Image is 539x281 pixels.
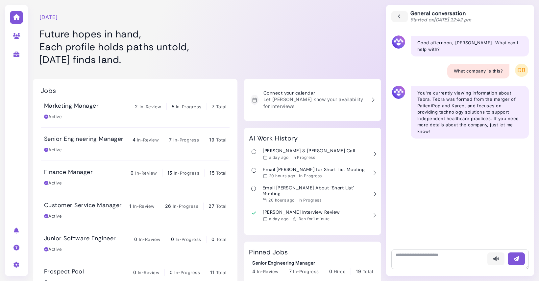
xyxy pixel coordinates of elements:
[133,204,155,209] span: In-Review
[262,185,368,196] h3: Email [PERSON_NAME] About 'Short List' Meeting
[252,269,255,274] span: 4
[268,198,295,203] time: Sep 16, 2025
[176,104,202,109] span: In-Progress
[169,137,172,142] span: 7
[173,204,198,209] span: In-Progress
[170,270,173,275] span: 0
[269,173,295,178] time: Sep 16, 2025
[363,269,373,274] span: Total
[249,248,288,256] h2: Pinned Jobs
[44,114,62,120] div: Active
[356,269,361,274] span: 19
[41,95,230,127] a: Marketing Manager 2 In-Review 5 In-Progress 7 Total Active
[137,137,159,142] span: In-Review
[44,268,84,275] h3: Prospect Pool
[176,237,201,242] span: In-Progress
[257,269,279,274] span: In-Review
[263,90,366,96] h3: Connect your calendar
[165,203,171,209] span: 26
[44,169,93,176] h3: Finance Manager
[208,203,214,209] span: 27
[174,270,200,275] span: In-Progress
[41,194,230,227] a: Customer Service Manager 1 In-Review 26 In-Progress 27 Total Active
[209,137,214,142] span: 19
[44,246,62,253] div: Active
[216,137,226,142] span: Total
[216,270,226,275] span: Total
[174,170,199,176] span: In-Progress
[216,204,226,209] span: Total
[299,216,330,221] span: Ran for 1 minute
[167,170,172,176] span: 15
[44,213,62,220] div: Active
[44,235,116,242] h3: Junior Software Engineer
[299,173,322,179] div: In Progress
[249,134,298,142] h2: AI Work History
[263,167,364,172] h3: Email [PERSON_NAME] for Short List Meeting
[41,87,56,95] h2: Jobs
[417,90,522,135] p: You're currently viewing information about Tebra. Tebra was formed from the merger of PatientPop ...
[263,148,355,154] h3: [PERSON_NAME] & [PERSON_NAME] Call
[269,155,288,160] time: Sep 16, 2025
[515,64,528,77] span: DB
[292,155,315,160] div: In Progress
[211,236,214,242] span: 0
[44,202,122,209] h3: Customer Service Manager
[39,28,254,66] h1: Future hopes in hand, Each profile holds paths untold, [DATE] finds land.
[434,17,471,23] time: [DATE] 12:42 pm
[334,269,346,274] span: Hired
[261,228,368,239] h3: [PERSON_NAME]'s Customer Service Manager Evaluation
[171,236,174,242] span: 0
[138,270,159,275] span: In-Review
[209,170,214,176] span: 15
[411,36,529,56] div: Good afternoon, [PERSON_NAME]. What can I help with?
[44,136,123,143] h3: Senior Engineering Manager
[41,128,230,161] a: Senior Engineering Manager 4 In-Review 7 In-Progress 19 Total Active
[269,216,288,221] time: Sep 16, 2025
[410,10,472,23] div: General conversation
[252,259,373,275] a: Senior Engineering Manager 4 In-Review 7 In-Progress 0 Hired 19 Total
[210,270,214,275] span: 11
[133,270,136,275] span: 0
[216,237,226,242] span: Total
[41,227,230,260] a: Junior Software Engineer 0 In-Review 0 In-Progress 0 Total Active
[247,87,378,113] a: Connect your calendar Let [PERSON_NAME] know your availability for interviews.
[131,170,134,176] span: 0
[172,104,174,109] span: 5
[447,64,509,78] div: What company is this?
[44,147,62,153] div: Active
[41,161,230,194] a: Finance Manager 0 In-Review 15 In-Progress 15 Total Active
[39,13,58,21] time: [DATE]
[212,104,214,109] span: 7
[173,137,199,142] span: In-Progress
[263,96,366,110] p: Let [PERSON_NAME] know your availability for interviews.
[133,137,135,142] span: 4
[135,170,157,176] span: In-Review
[289,269,292,274] span: 7
[216,170,226,176] span: Total
[135,104,138,109] span: 2
[139,104,161,109] span: In-Review
[299,198,321,203] div: In Progress
[129,203,131,209] span: 1
[216,104,226,109] span: Total
[329,269,332,274] span: 0
[263,209,340,215] h3: [PERSON_NAME] Interview Review
[44,102,99,110] h3: Marketing Manager
[410,17,472,23] span: Started on
[252,259,373,266] div: Senior Engineering Manager
[139,237,160,242] span: In-Review
[293,269,319,274] span: In-Progress
[134,236,137,242] span: 0
[44,180,62,186] div: Active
